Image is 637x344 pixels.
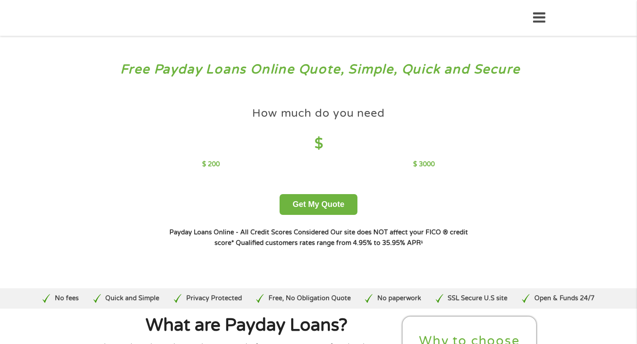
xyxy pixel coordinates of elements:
[448,294,507,303] p: SSL Secure U.S site
[280,194,357,215] button: Get My Quote
[26,61,612,78] h3: Free Payday Loans Online Quote, Simple, Quick and Secure
[413,160,435,169] p: $ 3000
[252,106,385,121] h4: How much do you need
[55,294,79,303] p: No fees
[202,135,434,153] h4: $
[100,317,393,334] h1: What are Payday Loans?
[236,239,423,247] strong: Qualified customers rates range from 4.95% to 35.95% APR¹
[186,294,242,303] p: Privacy Protected
[215,229,468,247] strong: Our site does NOT affect your FICO ® credit score*
[105,294,159,303] p: Quick and Simple
[202,160,220,169] p: $ 200
[269,294,351,303] p: Free, No Obligation Quote
[534,294,595,303] p: Open & Funds 24/7
[169,229,329,236] strong: Payday Loans Online - All Credit Scores Considered
[377,294,421,303] p: No paperwork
